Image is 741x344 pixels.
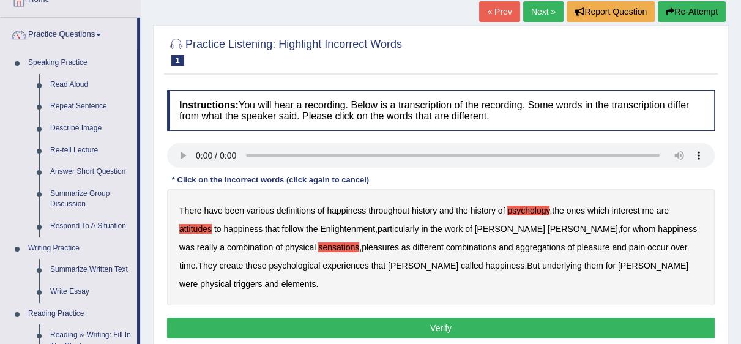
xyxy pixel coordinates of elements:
[45,281,137,303] a: Write Essay
[306,224,318,234] b: the
[412,242,443,252] b: different
[45,183,137,215] a: Summarize Group Discussion
[456,206,467,215] b: the
[219,261,243,271] b: create
[523,1,564,22] a: Next »
[527,261,540,271] b: But
[612,206,640,215] b: interest
[499,242,513,252] b: and
[23,303,137,325] a: Reading Practice
[318,206,325,215] b: of
[269,261,320,271] b: psychological
[475,224,545,234] b: [PERSON_NAME]
[587,206,609,215] b: which
[658,224,697,234] b: happiness
[23,52,137,74] a: Speaking Practice
[197,242,217,252] b: really
[421,224,428,234] b: in
[322,261,369,271] b: experiences
[618,261,688,271] b: [PERSON_NAME]
[371,261,385,271] b: that
[179,261,195,271] b: time
[507,206,549,215] b: psychology
[658,1,726,22] button: Re-Attempt
[200,279,231,289] b: physical
[225,206,244,215] b: been
[247,206,274,215] b: various
[471,206,496,215] b: history
[498,206,505,215] b: of
[461,261,483,271] b: called
[642,206,653,215] b: me
[245,261,266,271] b: these
[577,242,610,252] b: pleasure
[23,237,137,260] a: Writing Practice
[204,206,222,215] b: have
[320,224,375,234] b: Enlightenment
[567,206,585,215] b: ones
[167,318,715,338] button: Verify
[198,261,217,271] b: They
[45,74,137,96] a: Read Aloud
[445,224,463,234] b: work
[368,206,409,215] b: throughout
[439,206,453,215] b: and
[171,55,184,66] span: 1
[45,259,137,281] a: Summarize Written Text
[378,224,419,234] b: particularly
[362,242,399,252] b: pleasures
[45,215,137,237] a: Respond To A Situation
[285,242,316,252] b: physical
[1,18,137,48] a: Practice Questions
[671,242,687,252] b: over
[45,161,137,183] a: Answer Short Question
[281,279,316,289] b: elements
[167,36,402,66] h2: Practice Listening: Highlight Incorrect Words
[45,140,137,162] a: Re-tell Lecture
[220,242,225,252] b: a
[281,224,303,234] b: follow
[179,224,212,234] b: attitudes
[584,261,603,271] b: them
[606,261,616,271] b: for
[227,242,274,252] b: combination
[485,261,524,271] b: happiness
[515,242,565,252] b: aggregations
[629,242,645,252] b: pain
[167,174,374,185] div: * Click on the incorrect words (click again to cancel)
[167,189,715,305] div: , , , , . . .
[479,1,519,22] a: « Prev
[179,279,198,289] b: were
[633,224,655,234] b: whom
[264,279,278,289] b: and
[401,242,411,252] b: as
[647,242,668,252] b: occur
[45,118,137,140] a: Describe Image
[567,1,655,22] button: Report Question
[552,206,564,215] b: the
[179,100,239,110] b: Instructions:
[548,224,618,234] b: [PERSON_NAME]
[223,224,263,234] b: happiness
[265,224,279,234] b: that
[620,224,630,234] b: for
[446,242,497,252] b: combinations
[567,242,575,252] b: of
[179,206,202,215] b: There
[275,242,283,252] b: of
[657,206,669,215] b: are
[327,206,366,215] b: happiness
[277,206,315,215] b: definitions
[167,90,715,131] h4: You will hear a recording. Below is a transcription of the recording. Some words in the transcrip...
[542,261,582,271] b: underlying
[234,279,263,289] b: triggers
[45,95,137,118] a: Repeat Sentence
[412,206,437,215] b: history
[214,224,222,234] b: to
[430,224,442,234] b: the
[465,224,472,234] b: of
[318,242,359,252] b: sensations
[179,242,195,252] b: was
[388,261,458,271] b: [PERSON_NAME]
[612,242,626,252] b: and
